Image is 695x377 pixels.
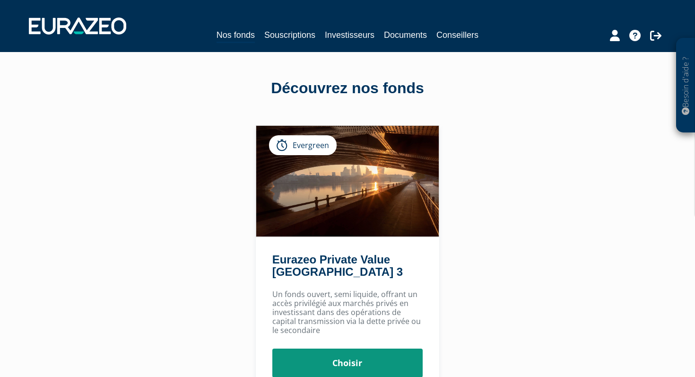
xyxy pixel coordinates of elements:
[272,253,403,278] a: Eurazeo Private Value [GEOGRAPHIC_DATA] 3
[264,28,315,42] a: Souscriptions
[272,290,423,335] p: Un fonds ouvert, semi liquide, offrant un accès privilégié aux marchés privés en investissant dan...
[269,135,337,155] div: Evergreen
[78,78,617,99] div: Découvrez nos fonds
[217,28,255,43] a: Nos fonds
[325,28,374,42] a: Investisseurs
[384,28,427,42] a: Documents
[29,18,126,35] img: 1732889491-logotype_eurazeo_blanc_rvb.png
[680,43,691,128] p: Besoin d'aide ?
[436,28,478,42] a: Conseillers
[256,126,439,237] img: Eurazeo Private Value Europe 3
